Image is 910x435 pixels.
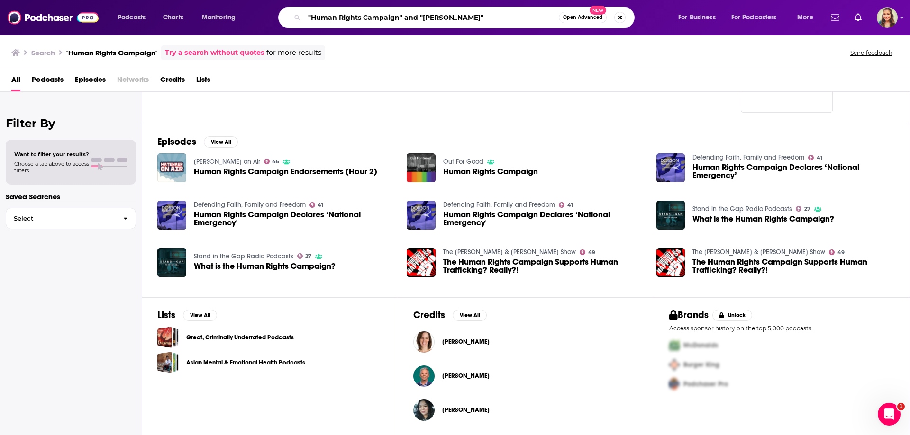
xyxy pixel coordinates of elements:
img: First Pro Logo [665,336,683,355]
iframe: Intercom live chat [878,403,901,426]
span: Human Rights Campaign Declares ‘National Emergency’ [692,163,894,179]
a: Asian Mental & Emotional Health Podcasts [186,357,305,368]
span: Select [6,215,116,222]
a: The Human Rights Campaign Supports Human Trafficking? Really?! [443,258,645,274]
span: For Podcasters [731,11,777,24]
span: Great, Criminally Underrated Podcasts [157,327,179,348]
a: Human Rights Campaign Endorsements (Hour 2) [157,153,186,182]
button: Select [6,208,136,229]
span: 1 [897,403,905,410]
h2: Credits [413,309,445,321]
img: User Profile [877,7,898,28]
img: The Human Rights Campaign Supports Human Trafficking? Really?! [656,248,685,277]
a: 49 [829,249,845,255]
h2: Episodes [157,136,196,148]
a: Ellen Kahn [442,372,490,380]
img: Ellen Kahn [413,365,435,387]
a: EpisodesView All [157,136,238,148]
a: The Walton & Johnson Show [692,248,825,256]
span: Podcasts [118,11,146,24]
a: Defending Faith, Family and Freedom [692,153,804,161]
button: Show profile menu [877,7,898,28]
span: 41 [567,203,573,207]
a: Asian Mental & Emotional Health Podcasts [157,352,179,373]
a: Human Rights Campaign [443,168,538,176]
img: Human Rights Campaign [407,153,436,182]
h2: Filter By [6,116,136,130]
span: McDonalds [683,341,718,349]
a: The Human Rights Campaign Supports Human Trafficking? Really?! [692,258,894,274]
span: New [590,6,607,15]
span: For Business [678,11,716,24]
p: Access sponsor history on the top 5,000 podcasts. [669,325,894,332]
button: Lizette TrujilloLizette Trujillo [413,395,638,425]
button: Cathryn OakleyCathryn Oakley [413,327,638,357]
img: What is the Human Rights Campaign? [656,201,685,230]
img: Human Rights Campaign Declares ‘National Emergency' [407,201,436,230]
span: Charts [163,11,183,24]
a: Human Rights Campaign Declares ‘National Emergency' [443,211,645,227]
a: What is the Human Rights Campaign? [194,262,336,270]
a: Lizette Trujillo [442,406,490,414]
a: 27 [297,253,312,259]
img: Podchaser - Follow, Share and Rate Podcasts [8,9,99,27]
h3: "Human Rights Campaign" [66,48,157,57]
div: Search podcasts, credits, & more... [287,7,644,28]
span: 49 [837,250,845,255]
span: 27 [804,207,810,211]
a: Show notifications dropdown [827,9,843,26]
button: Ellen KahnEllen Kahn [413,361,638,391]
span: Logged in as adriana.guzman [877,7,898,28]
a: Human Rights Campaign Endorsements (Hour 2) [194,168,377,176]
span: Podchaser Pro [683,380,728,388]
span: Want to filter your results? [14,151,89,158]
img: The Human Rights Campaign Supports Human Trafficking? Really?! [407,248,436,277]
a: 41 [309,202,324,208]
a: 41 [559,202,573,208]
a: Show notifications dropdown [851,9,865,26]
a: The Walton & Johnson Show [443,248,576,256]
span: 46 [272,160,279,164]
span: [PERSON_NAME] [442,406,490,414]
a: 46 [264,159,280,164]
span: Networks [117,72,149,91]
button: Unlock [712,310,753,321]
a: Lists [196,72,210,91]
img: What is the Human Rights Campaign? [157,248,186,277]
p: Saved Searches [6,192,136,201]
button: open menu [791,10,825,25]
button: View All [204,136,238,148]
a: Defending Faith, Family and Freedom [194,201,306,209]
a: Credits [160,72,185,91]
h3: Search [31,48,55,57]
img: Human Rights Campaign Declares ‘National Emergency' [157,201,186,230]
a: 27 [796,206,810,212]
span: Episodes [75,72,106,91]
span: All [11,72,20,91]
img: Lizette Trujillo [413,399,435,421]
a: 41 [808,155,822,160]
a: Podcasts [32,72,64,91]
span: [PERSON_NAME] [442,372,490,380]
a: Great, Criminally Underrated Podcasts [186,332,294,343]
span: 49 [588,250,595,255]
button: open menu [725,10,791,25]
a: Stand in the Gap Radio Podcasts [692,205,792,213]
button: open menu [672,10,728,25]
span: Burger King [683,361,719,369]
